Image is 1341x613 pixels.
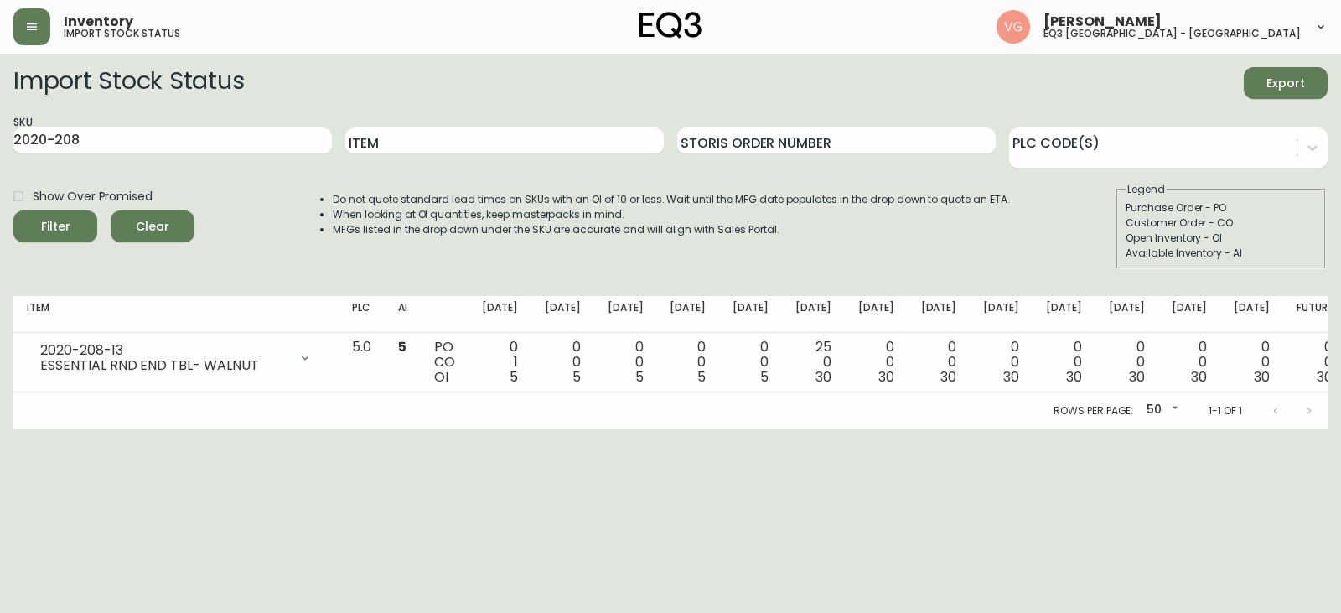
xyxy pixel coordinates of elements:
td: 5.0 [339,333,385,392]
th: [DATE] [594,296,657,333]
span: 5 [572,367,581,387]
span: 5 [635,367,644,387]
span: 30 [1191,367,1207,387]
span: 30 [1003,367,1019,387]
div: 0 0 [670,340,706,385]
div: 0 0 [1234,340,1270,385]
th: [DATE] [908,296,971,333]
p: 1-1 of 1 [1209,403,1242,418]
div: 2020-208-13 [40,343,288,358]
li: Do not quote standard lead times on SKUs with an OI of 10 or less. Wait until the MFG date popula... [333,192,1010,207]
span: 5 [697,367,706,387]
span: 30 [1254,367,1270,387]
span: 5 [510,367,518,387]
div: 0 0 [1172,340,1208,385]
div: 0 0 [545,340,581,385]
span: Inventory [64,15,133,29]
th: [DATE] [1158,296,1221,333]
div: Filter [41,216,70,237]
div: PO CO [434,340,455,385]
button: Clear [111,210,194,242]
div: ESSENTIAL RND END TBL- WALNUT [40,358,288,373]
div: 0 0 [1046,340,1082,385]
div: Open Inventory - OI [1126,231,1317,246]
div: 0 0 [921,340,957,385]
span: Clear [124,216,181,237]
div: 0 0 [608,340,644,385]
span: 5 [760,367,769,387]
th: Item [13,296,339,333]
div: 2020-208-13ESSENTIAL RND END TBL- WALNUT [27,340,325,377]
div: 0 0 [858,340,894,385]
th: [DATE] [469,296,531,333]
div: 0 0 [1109,340,1145,385]
span: 30 [1066,367,1082,387]
th: [DATE] [531,296,594,333]
span: 30 [815,367,831,387]
img: logo [639,12,702,39]
span: 30 [940,367,956,387]
th: [DATE] [845,296,908,333]
th: [DATE] [1095,296,1158,333]
th: [DATE] [1220,296,1283,333]
span: OI [434,367,448,387]
th: [DATE] [970,296,1033,333]
th: PLC [339,296,385,333]
li: When looking at OI quantities, keep masterpacks in mind. [333,207,1010,222]
button: Filter [13,210,97,242]
div: Available Inventory - AI [1126,246,1317,261]
th: [DATE] [782,296,845,333]
h5: eq3 [GEOGRAPHIC_DATA] - [GEOGRAPHIC_DATA] [1043,29,1301,39]
div: Customer Order - CO [1126,216,1317,231]
span: Show Over Promised [33,188,153,205]
h2: Import Stock Status [13,67,244,99]
span: 30 [878,367,894,387]
h5: import stock status [64,29,180,39]
div: 0 0 [733,340,769,385]
legend: Legend [1126,182,1167,197]
th: [DATE] [656,296,719,333]
div: 0 1 [482,340,518,385]
button: Export [1244,67,1328,99]
th: [DATE] [719,296,782,333]
div: 25 0 [795,340,831,385]
th: AI [385,296,421,333]
div: 0 0 [1297,340,1333,385]
th: [DATE] [1033,296,1095,333]
div: Purchase Order - PO [1126,200,1317,216]
p: Rows per page: [1054,403,1133,418]
img: 876f05e53c5b52231d7ee1770617069b [997,10,1030,44]
span: [PERSON_NAME] [1043,15,1162,29]
div: 0 0 [983,340,1019,385]
span: 30 [1129,367,1145,387]
span: 5 [398,337,406,356]
span: 30 [1317,367,1333,387]
span: Export [1257,73,1314,94]
li: MFGs listed in the drop down under the SKU are accurate and will align with Sales Portal. [333,222,1010,237]
div: 50 [1140,397,1182,424]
